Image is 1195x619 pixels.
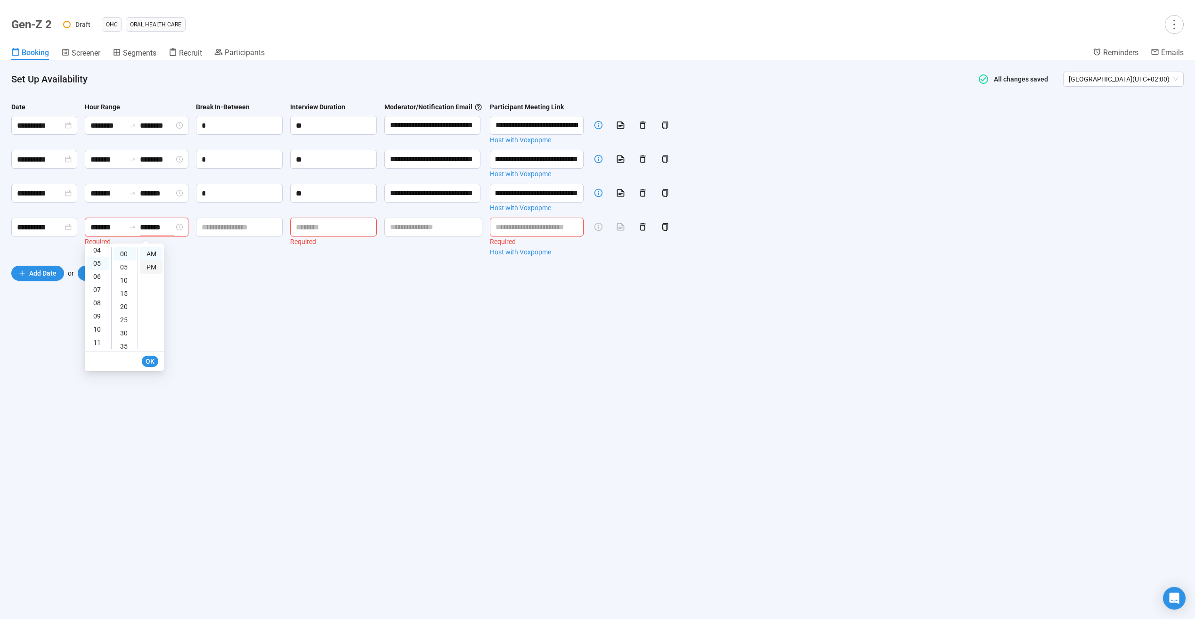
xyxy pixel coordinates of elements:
div: 05 [114,261,136,274]
a: Host with Voxpopme [490,169,584,179]
div: Required [85,236,188,247]
div: 35 [114,340,136,353]
a: Recruit [169,48,202,60]
span: copy [661,155,669,163]
span: Booking [22,48,49,57]
span: Recruit [179,49,202,57]
button: more [1165,15,1184,34]
span: copy [661,122,669,129]
span: to [129,122,136,129]
div: Required [490,236,584,247]
span: Screener [72,49,100,57]
a: Reminders [1093,48,1138,59]
div: 08 [87,296,109,309]
span: swap-right [129,155,136,163]
span: copy [661,189,669,197]
a: Host with Voxpopme [490,135,584,145]
div: or [11,266,1184,281]
div: Interview Duration [290,102,345,112]
div: 20 [114,300,136,313]
span: OHC [106,20,118,29]
a: Host with Voxpopme [490,247,584,257]
button: copy [658,186,673,201]
div: Moderator/Notification Email [384,102,482,112]
span: Add Date [29,268,57,278]
div: Date [11,102,25,112]
div: Participant Meeting Link [490,102,564,112]
a: Emails [1151,48,1184,59]
div: 10 [114,274,136,287]
span: Oral Health Care [130,20,181,29]
a: Segments [113,48,156,60]
h1: Gen-Z 2 [11,18,52,31]
span: copy [661,223,669,231]
span: swap-right [129,189,136,197]
span: OK [146,356,154,367]
div: Required [290,236,377,247]
span: to [129,189,136,197]
div: 30 [114,326,136,340]
div: 09 [87,309,109,323]
button: copy [658,118,673,133]
span: plus [19,270,25,277]
span: swap-right [129,122,136,129]
div: 05 [87,257,109,270]
div: Break In-Between [196,102,250,112]
button: plusAdd Session [78,266,140,281]
span: Draft [75,21,90,28]
div: PM [140,261,163,274]
button: OK [142,356,158,367]
h4: Set Up Availability [11,73,965,86]
span: Segments [123,49,156,57]
div: 06 [87,270,109,283]
div: AM [140,247,163,261]
div: 00 [114,247,136,261]
div: 15 [114,287,136,300]
a: Booking [11,48,49,60]
button: copy [658,220,673,235]
span: Reminders [1103,48,1138,57]
div: 04 [87,244,109,257]
span: Participants [225,48,265,57]
div: 10 [87,323,109,336]
a: Host with Voxpopme [490,203,584,213]
div: Open Intercom Messenger [1163,587,1186,610]
span: [GEOGRAPHIC_DATA] ( UTC+02:00 ) [1069,72,1178,86]
a: Screener [61,48,100,60]
div: 07 [87,283,109,296]
div: 25 [114,313,136,326]
a: Participants [214,48,265,59]
button: copy [658,152,673,167]
span: All changes saved [989,75,1048,83]
button: plusAdd Date [11,266,64,281]
span: to [129,223,136,231]
span: to [129,155,136,163]
div: 11 [87,336,109,349]
span: Emails [1161,48,1184,57]
span: swap-right [129,223,136,231]
span: more [1168,18,1180,31]
div: Hour Range [85,102,120,112]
